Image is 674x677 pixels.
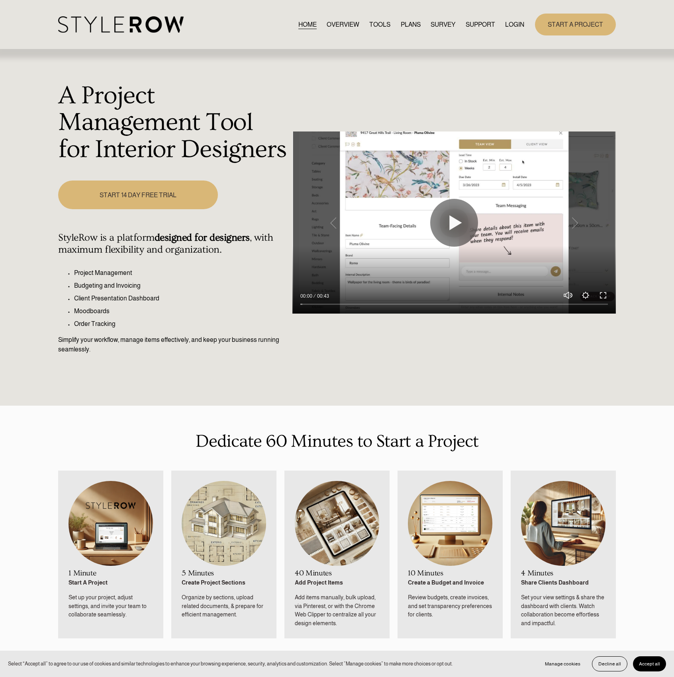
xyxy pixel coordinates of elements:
[521,569,605,577] h2: 4 Minutes
[69,579,108,586] strong: Start A Project
[300,292,314,300] div: Current time
[58,232,288,256] h4: StyleRow is a platform , with maximum flexibility and organization.
[69,593,153,619] p: Set up your project, adjust settings, and invite your team to collaborate seamlessly.
[431,19,455,30] a: SURVEY
[401,19,421,30] a: PLANS
[58,428,616,455] p: Dedicate 60 Minutes to Start a Project
[535,14,616,35] a: START A PROJECT
[505,19,524,30] a: LOGIN
[633,656,666,671] button: Accept all
[182,579,245,586] strong: Create Project Sections
[295,569,379,577] h2: 40 Minutes
[74,294,288,303] p: Client Presentation Dashboard
[466,20,495,29] span: SUPPORT
[545,661,580,667] span: Manage cookies
[155,232,250,243] strong: designed for designers
[521,579,589,586] strong: Share Clients Dashboard
[592,656,627,671] button: Decline all
[74,306,288,316] p: Moodboards
[430,199,478,247] button: Play
[295,593,379,628] p: Add items manually, bulk upload, via Pinterest, or with the Chrome Web Clipper to centralize all ...
[408,593,492,619] p: Review budgets, create invoices, and set transparency preferences for clients.
[58,82,288,163] h1: A Project Management Tool for Interior Designers
[639,661,660,667] span: Accept all
[182,569,266,577] h2: 5 Minutes
[521,593,605,628] p: Set your view settings & share the dashboard with clients. Watch collaboration become effortless ...
[327,19,359,30] a: OVERVIEW
[58,181,217,209] a: START 14 DAY FREE TRIAL
[58,16,184,33] img: StyleRow
[74,268,288,278] p: Project Management
[369,19,390,30] a: TOOLS
[69,569,153,577] h2: 1 Minute
[466,19,495,30] a: folder dropdown
[58,335,288,354] p: Simplify your workflow, manage items effectively, and keep your business running seamlessly.
[408,579,484,586] strong: Create a Budget and Invoice
[74,281,288,290] p: Budgeting and Invoicing
[300,301,608,307] input: Seek
[598,661,621,667] span: Decline all
[295,579,343,586] strong: Add Project Items
[539,656,586,671] button: Manage cookies
[8,660,453,667] p: Select “Accept all” to agree to our use of cookies and similar technologies to enhance your brows...
[298,19,317,30] a: HOME
[182,593,266,619] p: Organize by sections, upload related documents, & prepare for efficient management.
[408,569,492,577] h2: 10 Minutes
[314,292,331,300] div: Duration
[74,319,288,329] p: Order Tracking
